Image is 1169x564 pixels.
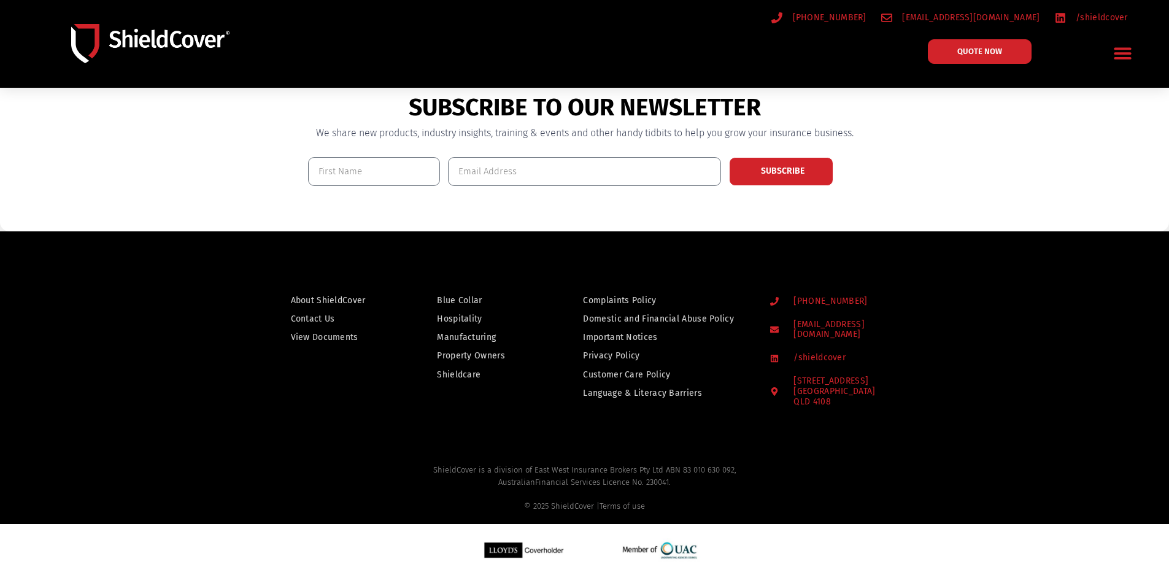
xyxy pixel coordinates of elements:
[437,330,530,345] a: Manufacturing
[770,353,920,363] a: /shieldcover
[583,330,746,345] a: Important Notices
[21,500,1148,512] div: © 2025 ShieldCover |
[291,311,385,326] a: Contact Us
[437,367,480,382] span: Shieldcare
[770,320,920,341] a: [EMAIL_ADDRESS][DOMAIN_NAME]
[583,385,746,401] a: Language & Literacy Barriers
[583,348,639,363] span: Privacy Policy
[1073,10,1128,25] span: /shieldcover
[437,330,496,345] span: Manufacturing
[770,296,920,307] a: [PHONE_NUMBER]
[308,93,862,122] h2: SUBSCRIBE TO OUR NEWSLETTER
[437,311,530,326] a: Hospitality
[71,24,230,63] img: Shield-Cover-Underwriting-Australia-logo-full
[899,10,1040,25] span: [EMAIL_ADDRESS][DOMAIN_NAME]
[881,10,1040,25] a: [EMAIL_ADDRESS][DOMAIN_NAME]
[957,47,1002,55] span: QUOTE NOW
[21,476,1148,512] div: Australian
[583,311,746,326] a: Domestic and Financial Abuse Policy
[1109,39,1138,68] div: Menu Toggle
[437,293,482,308] span: Blue Collar
[437,293,530,308] a: Blue Collar
[583,293,746,308] a: Complaints Policy
[790,353,846,363] span: /shieldcover
[790,376,875,407] span: [STREET_ADDRESS]
[928,126,1169,564] iframe: LiveChat chat widget
[729,157,833,186] button: SUBSCRIBE
[600,501,645,511] a: Terms of use
[583,348,746,363] a: Privacy Policy
[583,367,746,382] a: Customer Care Policy
[790,296,867,307] span: [PHONE_NUMBER]
[790,10,866,25] span: [PHONE_NUMBER]
[793,387,875,408] div: [GEOGRAPHIC_DATA]
[308,128,862,138] h3: We share new products, industry insights, training & events and other handy tidbits to help you g...
[291,293,385,308] a: About ShieldCover
[583,311,734,326] span: Domestic and Financial Abuse Policy
[437,311,482,326] span: Hospitality
[437,348,530,363] a: Property Owners
[448,157,721,186] input: Email Address
[771,10,866,25] a: [PHONE_NUMBER]
[583,293,656,308] span: Complaints Policy
[583,385,701,401] span: Language & Literacy Barriers
[790,320,920,341] span: [EMAIL_ADDRESS][DOMAIN_NAME]
[291,330,358,345] span: View Documents
[583,367,670,382] span: Customer Care Policy
[291,311,335,326] span: Contact Us
[291,293,366,308] span: About ShieldCover
[928,39,1032,64] a: QUOTE NOW
[308,157,441,186] input: First Name
[793,397,875,408] div: QLD 4108
[583,330,657,345] span: Important Notices
[291,330,385,345] a: View Documents
[761,167,804,176] span: SUBSCRIBE
[1055,10,1128,25] a: /shieldcover
[437,348,505,363] span: Property Owners
[535,477,671,487] span: Financial Services Licence No. 230041.
[21,464,1148,512] h2: ShieldCover is a division of East West Insurance Brokers Pty Ltd ABN 83 010 630 092,
[437,367,530,382] a: Shieldcare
